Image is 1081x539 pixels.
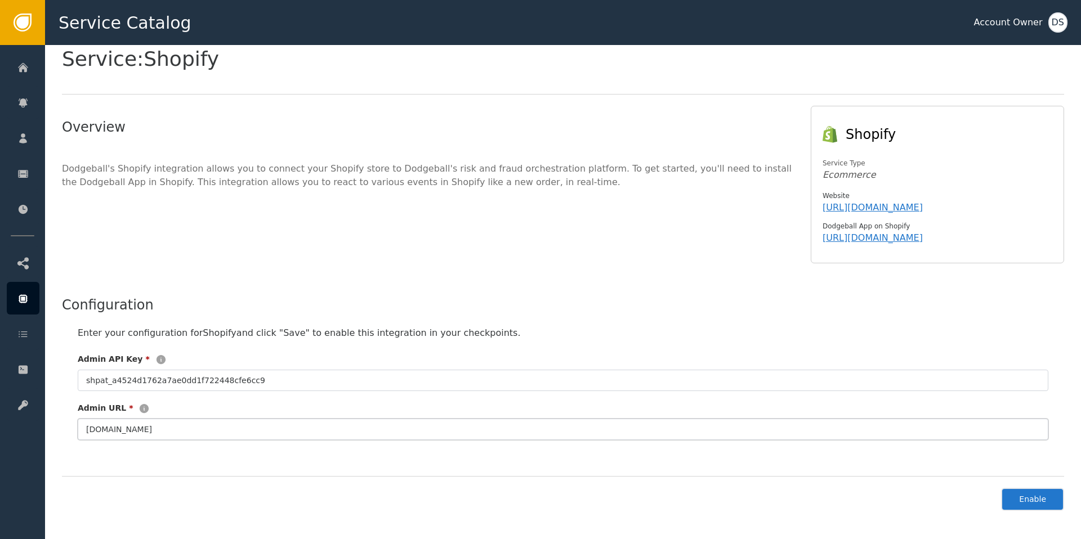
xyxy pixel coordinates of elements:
button: DS [1048,12,1067,33]
a: [URL][DOMAIN_NAME] [823,202,923,213]
div: Ecommerce [823,168,1052,182]
div: Website [823,191,1052,201]
div: Configuration [62,295,1064,315]
div: Overview [62,117,793,137]
div: Service Type [823,158,1052,168]
div: Enter your configuration for Shopify and click "Save" to enable this integration in your checkpoi... [78,326,1048,340]
div: Shopify [846,124,1052,145]
a: [URL][DOMAIN_NAME] [823,232,923,243]
button: Enable [1001,488,1064,511]
span: Service Catalog [59,10,191,35]
span: Service: Shopify [62,49,219,69]
div: Account Owner [974,16,1043,29]
label: Admin API Key [78,353,150,365]
span: Dodgeball's Shopify integration allows you to connect your Shopify store to Dodgeball's risk and ... [62,163,792,187]
label: Admin URL [78,402,133,414]
div: Dodgeball App on Shopify [823,221,1052,231]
